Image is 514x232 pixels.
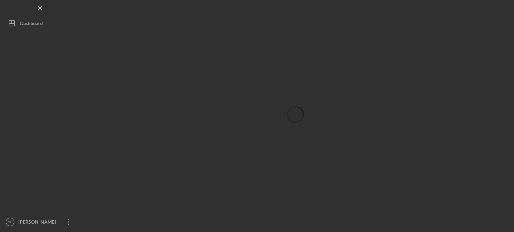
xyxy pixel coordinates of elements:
[20,17,43,32] div: Dashboard
[8,220,12,224] text: CH
[3,17,77,30] button: Dashboard
[17,215,60,230] div: [PERSON_NAME]
[3,215,77,229] button: CH[PERSON_NAME]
